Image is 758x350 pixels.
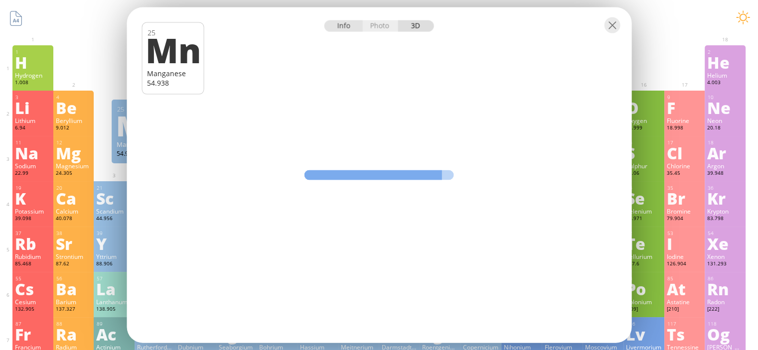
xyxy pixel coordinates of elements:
[667,124,703,132] div: 18.998
[56,190,92,206] div: Ca
[116,117,161,133] div: Mn
[667,235,703,251] div: I
[667,306,703,314] div: [210]
[707,190,743,206] div: Kr
[15,190,51,206] div: K
[707,145,743,161] div: Ar
[626,215,662,223] div: 78.971
[626,235,662,251] div: Te
[707,298,743,306] div: Radon
[56,124,92,132] div: 9.012
[15,54,51,70] div: H
[15,275,51,282] div: 55
[626,117,662,124] div: Oxygen
[56,252,92,260] div: Strontium
[708,185,743,191] div: 36
[15,170,51,178] div: 22.99
[667,326,703,342] div: Ts
[117,140,161,149] div: Manganese
[707,124,743,132] div: 20.18
[626,252,662,260] div: Tellurium
[15,252,51,260] div: Rubidium
[146,32,197,66] div: Mn
[626,326,662,342] div: Lv
[15,260,51,268] div: 85.468
[626,306,662,314] div: [209]
[15,215,51,223] div: 39.098
[667,190,703,206] div: Br
[15,117,51,124] div: Lithium
[97,275,132,282] div: 57
[667,252,703,260] div: Iodine
[96,298,132,306] div: Lanthanum
[626,94,662,101] div: 8
[708,94,743,101] div: 10
[15,298,51,306] div: Cesium
[667,170,703,178] div: 35.45
[97,321,132,327] div: 89
[56,326,92,342] div: Ra
[707,235,743,251] div: Xe
[667,281,703,297] div: At
[15,235,51,251] div: Rb
[667,185,703,191] div: 35
[626,190,662,206] div: Se
[626,185,662,191] div: 34
[56,230,92,236] div: 38
[707,215,743,223] div: 83.798
[56,100,92,116] div: Be
[15,145,51,161] div: Na
[626,230,662,236] div: 52
[15,139,51,146] div: 11
[707,306,743,314] div: [222]
[362,20,398,31] div: Photo
[667,100,703,116] div: F
[15,326,51,342] div: Fr
[96,306,132,314] div: 138.905
[15,49,51,55] div: 1
[667,162,703,170] div: Chlorine
[708,275,743,282] div: 86
[708,321,743,327] div: 118
[56,117,92,124] div: Beryllium
[667,215,703,223] div: 79.904
[15,306,51,314] div: 132.905
[626,100,662,116] div: O
[15,79,51,87] div: 1.008
[626,260,662,268] div: 127.6
[56,215,92,223] div: 40.078
[707,281,743,297] div: Rn
[626,124,662,132] div: 15.999
[707,207,743,215] div: Krypton
[96,281,132,297] div: La
[15,321,51,327] div: 87
[667,298,703,306] div: Astatine
[667,207,703,215] div: Bromine
[15,124,51,132] div: 6.94
[324,20,363,31] div: Info
[15,185,51,191] div: 19
[56,281,92,297] div: Ba
[56,145,92,161] div: Mg
[96,190,132,206] div: Sc
[626,275,662,282] div: 84
[626,281,662,297] div: Po
[626,321,662,327] div: 116
[626,170,662,178] div: 32.06
[15,94,51,101] div: 3
[56,235,92,251] div: Sr
[56,298,92,306] div: Barium
[56,170,92,178] div: 24.305
[56,306,92,314] div: 137.327
[15,162,51,170] div: Sodium
[707,260,743,268] div: 131.293
[117,149,161,157] div: 54.938
[96,260,132,268] div: 88.906
[117,105,161,114] div: 25
[707,170,743,178] div: 39.948
[97,185,132,191] div: 21
[667,145,703,161] div: Cl
[56,321,92,327] div: 88
[147,78,198,87] div: 54.938
[97,230,132,236] div: 39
